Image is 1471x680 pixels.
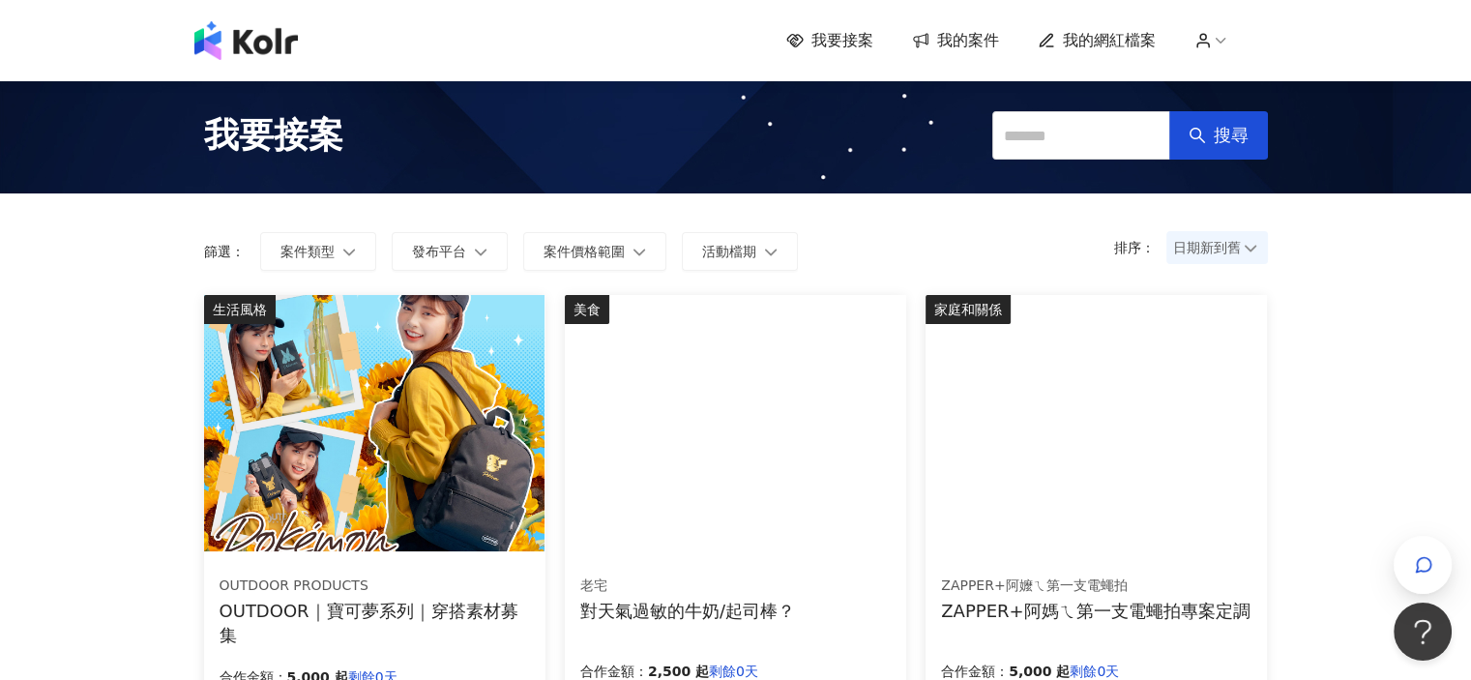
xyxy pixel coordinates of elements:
[702,244,756,259] span: 活動檔期
[1394,603,1452,661] iframe: Help Scout Beacon - Open
[1173,233,1261,262] span: 日期新到舊
[544,244,625,259] span: 案件價格範圍
[682,232,798,271] button: 活動檔期
[1114,240,1166,255] p: 排序：
[1189,127,1206,144] span: search
[786,30,873,51] a: 我要接案
[220,599,530,647] div: OUTDOOR｜寶可夢系列｜穿搭素材募集
[565,295,609,324] div: 美食
[912,30,999,51] a: 我的案件
[565,295,905,551] img: 老宅牛奶棒/老宅起司棒
[204,295,276,324] div: 生活風格
[1063,30,1156,51] span: 我的網紅檔案
[412,244,466,259] span: 發布平台
[204,295,544,551] img: 【OUTDOOR】寶可夢系列
[580,577,795,596] div: 老宅
[280,244,335,259] span: 案件類型
[204,244,245,259] p: 篩選：
[204,111,343,160] span: 我要接案
[220,577,529,596] div: OUTDOOR PRODUCTS
[1038,30,1156,51] a: 我的網紅檔案
[523,232,666,271] button: 案件價格範圍
[811,30,873,51] span: 我要接案
[392,232,508,271] button: 發布平台
[941,577,1250,596] div: ZAPPER+阿嬤ㄟ第一支電蠅拍
[1214,125,1249,146] span: 搜尋
[937,30,999,51] span: 我的案件
[926,295,1011,324] div: 家庭和關係
[580,599,795,623] div: 對天氣過敏的牛奶/起司棒？
[1169,111,1268,160] button: 搜尋
[194,21,298,60] img: logo
[941,599,1250,623] div: ZAPPER+阿媽ㄟ第一支電蠅拍專案定調
[926,295,1266,551] img: ZAPPER+阿媽ㄟ第一支電蠅拍專案定調
[260,232,376,271] button: 案件類型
